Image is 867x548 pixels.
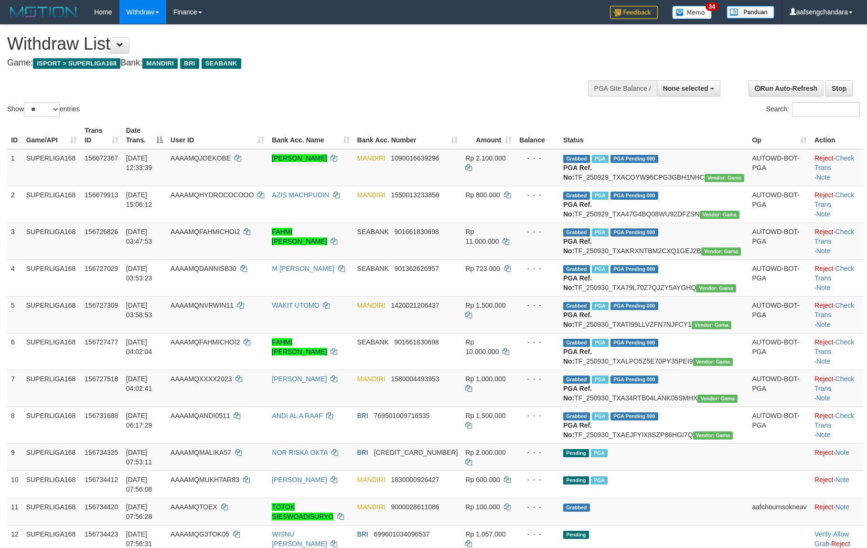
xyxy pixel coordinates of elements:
span: PGA Pending [610,192,658,200]
span: Marked by aafromsomean [591,449,608,457]
div: - - - [519,411,556,420]
span: Copy 769501009716535 to clipboard [374,412,430,419]
b: PGA Ref. No: [563,348,592,365]
span: Grabbed [563,155,590,163]
span: Grabbed [563,265,590,273]
span: AAAAMQMUKHTAR83 [171,476,239,484]
span: Vendor URL: https://trx31.1velocity.biz [700,211,740,219]
a: Note [816,431,831,439]
td: AUTOWD-BOT-PGA [748,186,811,223]
td: AUTOWD-BOT-PGA [748,259,811,296]
span: SEABANK [202,58,241,69]
span: Marked by aafandaneth [592,339,609,347]
td: 2 [7,186,22,223]
span: Rp 723.000 [465,265,500,272]
span: 156672367 [85,154,118,162]
th: Status [559,122,748,149]
td: SUPERLIGA168 [22,186,81,223]
a: FAHMI [PERSON_NAME] [272,228,327,245]
span: Grabbed [563,228,590,236]
span: SEABANK [357,265,389,272]
a: Reject [814,265,834,272]
b: PGA Ref. No: [563,274,592,291]
th: Bank Acc. Number: activate to sort column ascending [353,122,462,149]
h4: Game: Bank: [7,58,568,68]
span: [DATE] 03:47:53 [126,228,152,245]
a: Run Auto-Refresh [749,80,824,97]
td: · · [811,186,864,223]
td: 1 [7,149,22,186]
a: Reject [814,375,834,383]
span: Rp 1.000.000 [465,375,505,383]
span: Vendor URL: https://trx31.1velocity.biz [693,358,733,366]
b: PGA Ref. No: [563,201,592,218]
span: Pending [563,449,589,457]
div: - - - [519,374,556,384]
span: 156727029 [85,265,118,272]
div: - - - [519,529,556,539]
span: Vendor URL: https://trx31.1velocity.biz [701,247,741,256]
span: PGA Pending [610,228,658,236]
a: Check Trans [814,412,854,429]
a: AZIS MACHPUDIN [272,191,329,199]
span: MANDIRI [357,375,385,383]
span: MANDIRI [357,476,385,484]
th: Trans ID: activate to sort column ascending [81,122,122,149]
img: panduan.png [727,6,774,19]
td: SUPERLIGA168 [22,498,81,525]
span: Grabbed [563,412,590,420]
div: - - - [519,448,556,457]
td: 4 [7,259,22,296]
b: PGA Ref. No: [563,421,592,439]
th: Bank Acc. Name: activate to sort column ascending [268,122,353,149]
td: SUPERLIGA168 [22,407,81,443]
a: Note [816,210,831,218]
span: [DATE] 07:53:11 [126,449,152,466]
span: Vendor URL: https://trx31.1velocity.biz [693,431,733,440]
span: BRI [357,530,368,538]
a: Reject [814,476,834,484]
th: User ID: activate to sort column ascending [167,122,268,149]
a: [PERSON_NAME] [272,476,327,484]
td: · · [811,407,864,443]
input: Search: [792,102,860,117]
span: Grabbed [563,302,590,310]
span: 156727477 [85,338,118,346]
span: None selected [663,85,708,92]
td: · · [811,223,864,259]
span: Copy 901362626957 to clipboard [394,265,439,272]
a: TOTOK SIESWOADISURYO [272,503,333,520]
a: FAHMI [PERSON_NAME] [272,338,327,355]
a: Note [816,173,831,181]
td: · [811,498,864,525]
span: Marked by aafromsomean [592,412,609,420]
img: Button%20Memo.svg [672,6,712,19]
a: Reject [814,191,834,199]
span: AAAAMQMALIKA57 [171,449,231,456]
span: AAAAMQJOEKOBE [171,154,231,162]
span: Rp 1.500.000 [465,301,505,309]
span: Copy 9000028611086 to clipboard [391,503,439,511]
th: Amount: activate to sort column ascending [461,122,515,149]
span: [DATE] 03:53:23 [126,265,152,282]
span: Copy 1830000926427 to clipboard [391,476,439,484]
span: SEABANK [357,338,389,346]
span: 156734423 [85,530,118,538]
td: SUPERLIGA168 [22,259,81,296]
span: Rp 1.057.000 [465,530,505,538]
span: AAAAMQXXXX2023 [171,375,232,383]
td: AUTOWD-BOT-PGA [748,333,811,370]
span: Marked by aafromsomean [592,302,609,310]
span: 156727518 [85,375,118,383]
span: ISPORT > SUPERLIGA168 [33,58,120,69]
select: Showentries [24,102,60,117]
td: AUTOWD-BOT-PGA [748,223,811,259]
span: Vendor URL: https://trx31.1velocity.biz [697,395,738,403]
a: Reject [831,540,850,548]
td: SUPERLIGA168 [22,333,81,370]
span: Pending [563,531,589,539]
div: - - - [519,227,556,236]
span: Rp 10.000.000 [465,338,499,355]
span: Marked by aafromsomean [592,376,609,384]
a: Check Trans [814,375,854,392]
